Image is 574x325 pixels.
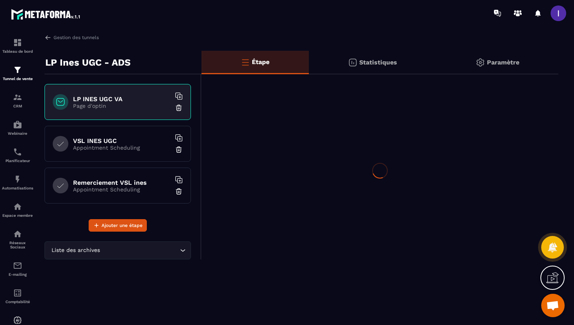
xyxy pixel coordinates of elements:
[2,169,33,196] a: automationsautomationsAutomatisations
[13,93,22,102] img: formation
[252,58,269,66] p: Étape
[2,223,33,255] a: social-networksocial-networkRéseaux Sociaux
[541,294,565,317] a: Ouvrir le chat
[73,137,171,145] h6: VSL INES UGC
[2,213,33,218] p: Espace membre
[45,241,191,259] div: Search for option
[2,282,33,310] a: accountantaccountantComptabilité
[73,103,171,109] p: Page d'optin
[13,120,22,129] img: automations
[2,255,33,282] a: emailemailE-mailing
[2,196,33,223] a: automationsautomationsEspace membre
[2,272,33,277] p: E-mailing
[11,7,81,21] img: logo
[2,59,33,87] a: formationformationTunnel de vente
[175,104,183,112] img: trash
[2,141,33,169] a: schedulerschedulerPlanificateur
[348,58,357,67] img: stats.20deebd0.svg
[102,221,143,229] span: Ajouter une étape
[2,104,33,108] p: CRM
[13,229,22,239] img: social-network
[13,316,22,325] img: automations
[73,95,171,103] h6: LP INES UGC VA
[45,55,130,70] p: LP Ines UGC - ADS
[175,146,183,154] img: trash
[73,179,171,186] h6: Remerciement VSL ines
[2,32,33,59] a: formationformationTableau de bord
[476,58,485,67] img: setting-gr.5f69749f.svg
[13,175,22,184] img: automations
[73,186,171,193] p: Appointment Scheduling
[13,288,22,298] img: accountant
[73,145,171,151] p: Appointment Scheduling
[89,219,147,232] button: Ajouter une étape
[2,87,33,114] a: formationformationCRM
[13,38,22,47] img: formation
[2,77,33,81] p: Tunnel de vente
[487,59,519,66] p: Paramètre
[2,300,33,304] p: Comptabilité
[45,34,52,41] img: arrow
[2,186,33,190] p: Automatisations
[241,57,250,67] img: bars-o.4a397970.svg
[13,202,22,211] img: automations
[175,187,183,195] img: trash
[13,147,22,157] img: scheduler
[2,49,33,54] p: Tableau de bord
[13,65,22,75] img: formation
[102,246,178,255] input: Search for option
[2,114,33,141] a: automationsautomationsWebinaire
[45,34,99,41] a: Gestion des tunnels
[2,131,33,136] p: Webinaire
[50,246,102,255] span: Liste des archives
[2,159,33,163] p: Planificateur
[2,241,33,249] p: Réseaux Sociaux
[359,59,397,66] p: Statistiques
[13,261,22,270] img: email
